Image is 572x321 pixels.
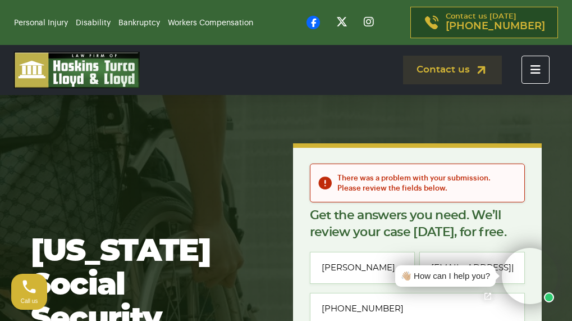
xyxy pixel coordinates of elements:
[337,173,515,193] h2: There was a problem with your submission. Please review the fields below.
[446,21,545,32] span: [PHONE_NUMBER]
[14,52,140,88] img: logo
[310,252,415,284] input: Full Name
[168,19,253,27] a: Workers Compensation
[76,19,111,27] a: Disability
[310,207,525,241] p: Get the answers you need. We’ll review your case [DATE], for free.
[521,56,550,84] button: Toggle navigation
[14,19,68,27] a: Personal Injury
[401,270,490,283] div: 👋🏼 How can I help you?
[476,284,500,308] a: Open chat
[410,7,558,38] a: Contact us [DATE][PHONE_NUMBER]
[21,298,38,304] span: Call us
[446,13,545,32] p: Contact us [DATE]
[403,56,502,84] a: Contact us
[118,19,160,27] a: Bankruptcy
